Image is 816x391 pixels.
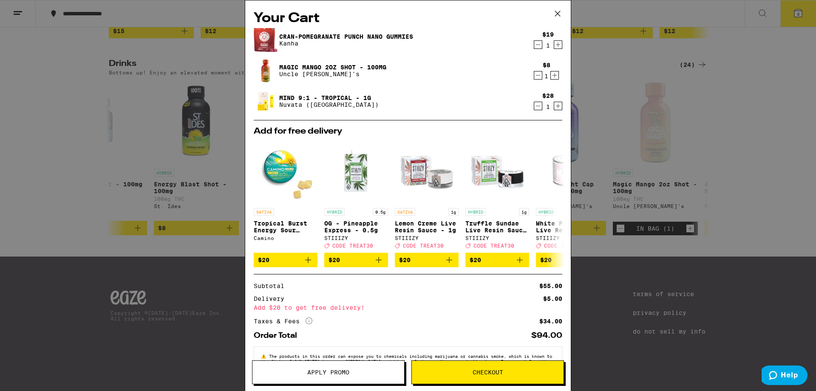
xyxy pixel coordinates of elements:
[254,27,278,53] img: Cran-Pomegranate Punch Nano Gummies
[324,253,388,267] button: Add to bag
[465,235,529,241] div: STIIIZY
[542,42,554,49] div: 1
[254,89,278,113] img: Mind 9:1 - Tropical - 1g
[542,31,554,38] div: $19
[254,332,303,340] div: Order Total
[539,283,562,289] div: $55.00
[536,208,556,216] p: HYBRID
[465,140,529,204] img: STIIIZY - Truffle Sundae Live Resin Sauce - 1g
[258,257,269,263] span: $20
[395,140,459,204] img: STIIIZY - Lemon Creme Live Resin Sauce - 1g
[329,257,340,263] span: $20
[473,369,503,375] span: Checkout
[554,102,562,110] button: Increment
[324,235,388,241] div: STIIIZY
[536,220,600,234] p: White Papaya Live Resin Sauce - 1g
[465,140,529,253] a: Open page for Truffle Sundae Live Resin Sauce - 1g from STIIIZY
[279,64,386,71] a: Magic Mango 2oz Shot - 100mg
[542,103,554,110] div: 1
[332,243,373,248] span: CODE TREAT30
[254,140,317,253] a: Open page for Tropical Burst Energy Sour Gummies from Camino
[531,332,562,340] div: $94.00
[470,257,481,263] span: $20
[324,220,388,234] p: OG - Pineapple Express - 0.5g
[543,73,550,80] div: 1
[540,257,552,263] span: $20
[279,101,379,108] p: Nuvata ([GEOGRAPHIC_DATA])
[279,40,413,47] p: Kanha
[399,257,411,263] span: $20
[536,253,600,267] button: Add to bag
[534,40,542,49] button: Decrement
[534,71,542,80] button: Decrement
[395,208,415,216] p: SATIVA
[539,318,562,324] div: $34.00
[544,243,585,248] span: CODE TREAT30
[762,365,807,387] iframe: Opens a widget where you can find more information
[395,253,459,267] button: Add to bag
[254,9,562,28] h2: Your Cart
[543,296,562,302] div: $5.00
[519,208,529,216] p: 1g
[395,220,459,234] p: Lemon Creme Live Resin Sauce - 1g
[254,127,562,136] h2: Add for free delivery
[254,305,562,311] div: Add $20 to get free delivery!
[542,92,554,99] div: $28
[252,360,405,384] button: Apply Promo
[254,283,290,289] div: Subtotal
[324,208,345,216] p: HYBRID
[261,354,552,369] span: The products in this order can expose you to chemicals including marijuana or cannabis smoke, whi...
[254,59,278,83] img: Magic Mango 2oz Shot - 100mg
[279,33,413,40] a: Cran-Pomegranate Punch Nano Gummies
[536,140,600,204] img: STIIIZY - White Papaya Live Resin Sauce - 1g
[254,296,290,302] div: Delivery
[465,220,529,234] p: Truffle Sundae Live Resin Sauce - 1g
[279,71,386,77] p: Uncle [PERSON_NAME]'s
[254,253,317,267] button: Add to bag
[324,140,388,204] img: STIIIZY - OG - Pineapple Express - 0.5g
[373,208,388,216] p: 0.5g
[261,354,269,359] span: ⚠️
[254,140,317,204] img: Camino - Tropical Burst Energy Sour Gummies
[254,220,317,234] p: Tropical Burst Energy Sour Gummies
[395,140,459,253] a: Open page for Lemon Creme Live Resin Sauce - 1g from STIIIZY
[254,235,317,241] div: Camino
[473,243,514,248] span: CODE TREAT30
[254,317,312,325] div: Taxes & Fees
[279,94,379,101] a: Mind 9:1 - Tropical - 1g
[550,71,559,80] button: Increment
[403,243,444,248] span: CODE TREAT30
[307,369,349,375] span: Apply Promo
[536,140,600,253] a: Open page for White Papaya Live Resin Sauce - 1g from STIIIZY
[534,102,542,110] button: Decrement
[465,253,529,267] button: Add to bag
[411,360,564,384] button: Checkout
[324,140,388,253] a: Open page for OG - Pineapple Express - 0.5g from STIIIZY
[395,235,459,241] div: STIIIZY
[536,235,600,241] div: STIIIZY
[465,208,486,216] p: HYBRID
[543,62,550,68] div: $8
[448,208,459,216] p: 1g
[554,40,562,49] button: Increment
